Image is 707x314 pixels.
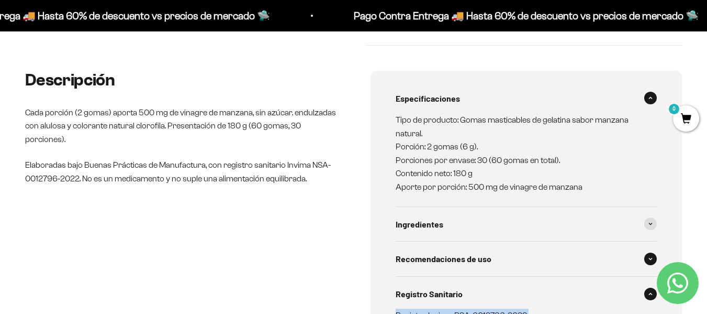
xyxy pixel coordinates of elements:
[396,218,443,231] span: Ingredientes
[25,71,337,89] h2: Descripción
[396,252,491,266] span: Recomendaciones de uso
[25,158,337,185] p: Elaboradas bajo Buenas Prácticas de Manufactura, con registro sanitario Invima NSA-0012796-2022. ...
[396,207,657,242] summary: Ingredientes
[396,113,645,194] p: Tipo de producto: Gomas masticables de gelatina sabor manzana natural. Porción: 2 gomas (6 g). Po...
[396,81,657,116] summary: Especificaciones
[396,277,657,311] summary: Registro Sanitario
[396,92,460,105] span: Especificaciones
[25,106,337,146] p: Cada porción (2 gomas) aporta 500 mg de vinagre de manzana, sin azúcar. endulzadas con alulosa y ...
[354,7,699,24] p: Pago Contra Entrega 🚚 Hasta 60% de descuento vs precios de mercado 🛸
[668,103,680,115] mark: 0
[673,114,699,125] a: 0
[396,287,463,301] span: Registro Sanitario
[396,242,657,276] summary: Recomendaciones de uso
